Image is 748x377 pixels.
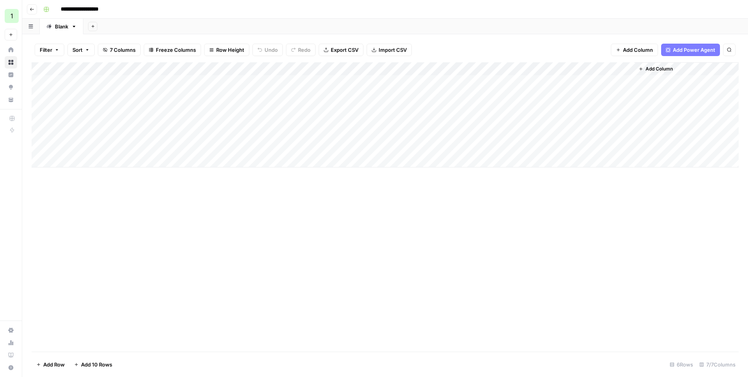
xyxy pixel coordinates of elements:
[265,46,278,54] span: Undo
[216,46,244,54] span: Row Height
[5,93,17,106] a: Your Data
[5,44,17,56] a: Home
[43,361,65,368] span: Add Row
[40,19,83,34] a: Blank
[667,358,696,371] div: 6 Rows
[98,44,141,56] button: 7 Columns
[5,336,17,349] a: Usage
[673,46,715,54] span: Add Power Agent
[32,358,69,371] button: Add Row
[661,44,720,56] button: Add Power Agent
[81,361,112,368] span: Add 10 Rows
[5,81,17,93] a: Opportunities
[5,6,17,26] button: Workspace: 1ma
[156,46,196,54] span: Freeze Columns
[5,69,17,81] a: Insights
[40,46,52,54] span: Filter
[67,44,95,56] button: Sort
[11,11,13,21] span: 1
[72,46,83,54] span: Sort
[35,44,64,56] button: Filter
[319,44,363,56] button: Export CSV
[379,46,407,54] span: Import CSV
[286,44,316,56] button: Redo
[331,46,358,54] span: Export CSV
[646,65,673,72] span: Add Column
[144,44,201,56] button: Freeze Columns
[5,361,17,374] button: Help + Support
[623,46,653,54] span: Add Column
[69,358,117,371] button: Add 10 Rows
[252,44,283,56] button: Undo
[5,349,17,361] a: Learning Hub
[55,23,68,30] div: Blank
[110,46,136,54] span: 7 Columns
[204,44,249,56] button: Row Height
[298,46,310,54] span: Redo
[367,44,412,56] button: Import CSV
[5,56,17,69] a: Browse
[5,324,17,336] a: Settings
[696,358,739,371] div: 7/7 Columns
[611,44,658,56] button: Add Column
[635,64,676,74] button: Add Column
